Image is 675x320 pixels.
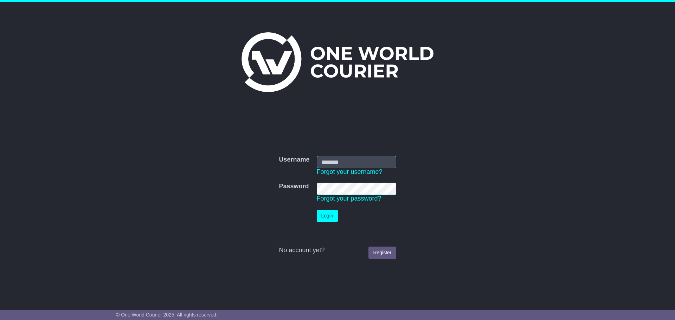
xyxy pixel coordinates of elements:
a: Forgot your password? [317,195,381,202]
label: Username [279,156,309,164]
div: No account yet? [279,247,396,254]
label: Password [279,183,309,190]
a: Register [368,247,396,259]
button: Login [317,210,338,222]
a: Forgot your username? [317,168,382,175]
span: © One World Courier 2025. All rights reserved. [116,312,218,318]
img: One World [242,32,433,92]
